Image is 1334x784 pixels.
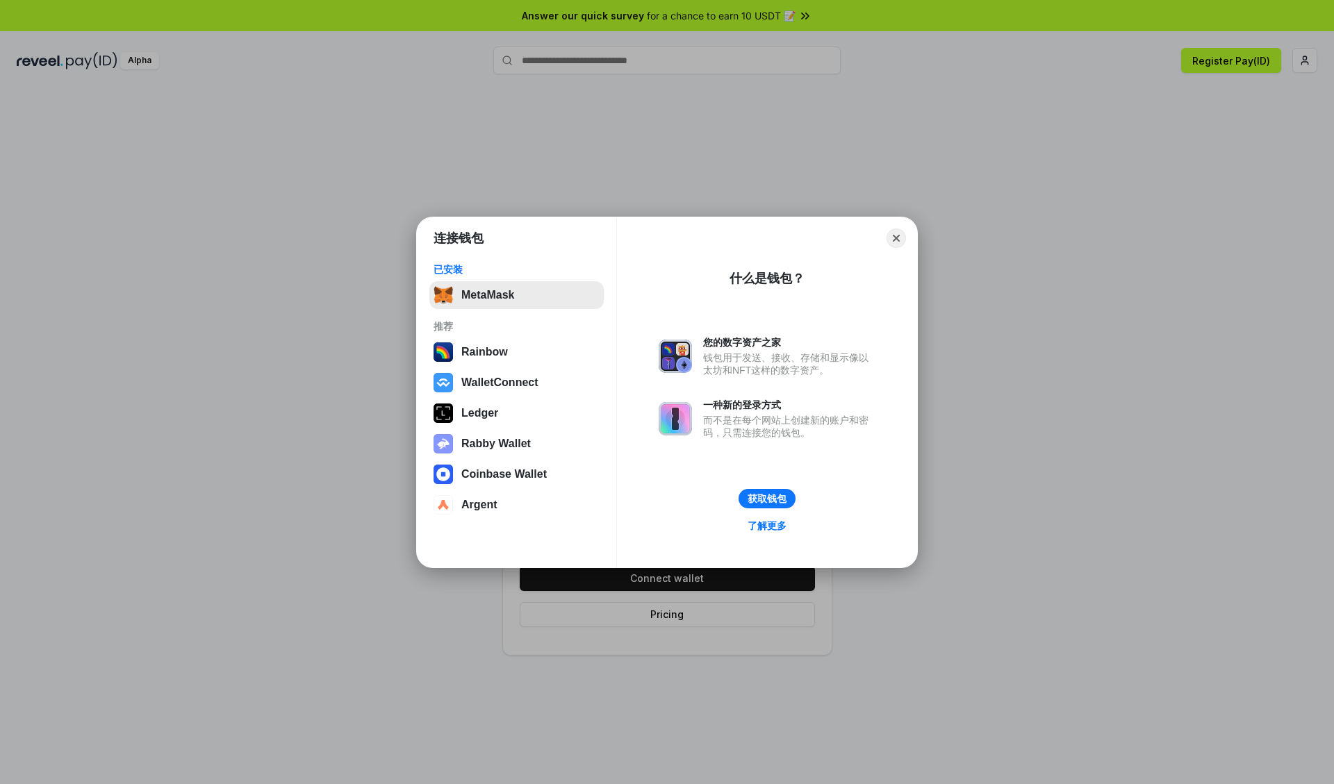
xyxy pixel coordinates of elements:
[434,342,453,362] img: svg+xml,%3Csvg%20width%3D%22120%22%20height%3D%22120%22%20viewBox%3D%220%200%20120%20120%22%20fil...
[703,336,875,349] div: 您的数字资产之家
[429,369,604,397] button: WalletConnect
[434,263,600,276] div: 已安装
[461,437,531,450] div: Rabby Wallet
[429,338,604,366] button: Rainbow
[659,402,692,435] img: svg+xml,%3Csvg%20xmlns%3D%22http%3A%2F%2Fwww.w3.org%2F2000%2Fsvg%22%20fill%3D%22none%22%20viewBox...
[434,495,453,515] img: svg+xml,%3Csvg%20width%3D%2228%22%20height%3D%2228%22%20viewBox%3D%220%200%2028%2028%22%20fill%3D...
[730,270,805,287] div: 什么是钱包？
[429,281,604,309] button: MetaMask
[434,465,453,484] img: svg+xml,%3Csvg%20width%3D%2228%22%20height%3D%2228%22%20viewBox%3D%220%200%2028%2028%22%20fill%3D...
[429,460,604,488] button: Coinbase Wallet
[739,489,796,508] button: 获取钱包
[429,430,604,458] button: Rabby Wallet
[434,320,600,333] div: 推荐
[739,517,795,535] a: 了解更多
[748,492,787,505] div: 获取钱包
[748,519,787,532] div: 了解更多
[434,230,484,247] h1: 连接钱包
[461,407,498,419] div: Ledger
[434,373,453,392] img: svg+xml,%3Csvg%20width%3D%2228%22%20height%3D%2228%22%20viewBox%3D%220%200%2028%2028%22%20fill%3D...
[429,399,604,427] button: Ledger
[659,340,692,373] img: svg+xml,%3Csvg%20xmlns%3D%22http%3A%2F%2Fwww.w3.org%2F2000%2Fsvg%22%20fill%3D%22none%22%20viewBox...
[461,499,497,511] div: Argent
[703,399,875,411] div: 一种新的登录方式
[429,491,604,519] button: Argent
[703,414,875,439] div: 而不是在每个网站上创建新的账户和密码，只需连接您的钱包。
[434,434,453,453] img: svg+xml,%3Csvg%20xmlns%3D%22http%3A%2F%2Fwww.w3.org%2F2000%2Fsvg%22%20fill%3D%22none%22%20viewBox...
[434,403,453,423] img: svg+xml,%3Csvg%20xmlns%3D%22http%3A%2F%2Fwww.w3.org%2F2000%2Fsvg%22%20width%3D%2228%22%20height%3...
[461,289,514,301] div: MetaMask
[434,285,453,305] img: svg+xml,%3Csvg%20fill%3D%22none%22%20height%3D%2233%22%20viewBox%3D%220%200%2035%2033%22%20width%...
[703,351,875,376] div: 钱包用于发送、接收、存储和显示像以太坊和NFT这样的数字资产。
[461,346,508,358] div: Rainbow
[461,468,547,481] div: Coinbase Wallet
[887,228,906,248] button: Close
[461,376,538,389] div: WalletConnect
